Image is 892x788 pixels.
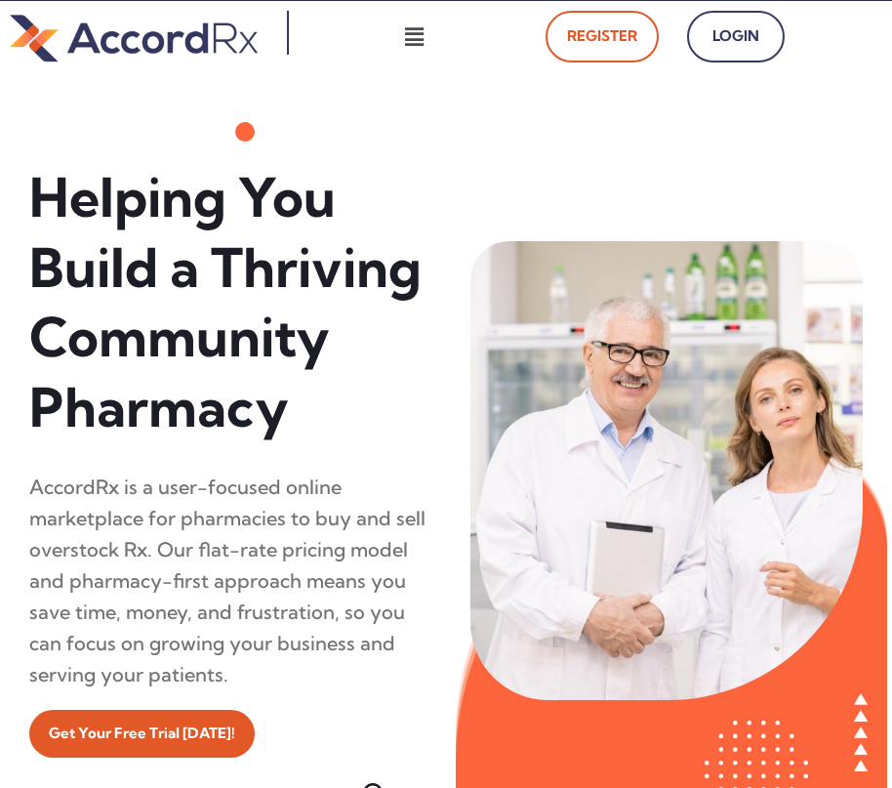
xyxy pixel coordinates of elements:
div: AccordRx is a user-focused online marketplace for pharmacies to buy and sell overstock Rx. Our fl... [29,472,431,690]
a: Get Your Free Trial [DATE]! [29,710,255,758]
a: Register [546,11,659,62]
h1: Helping You Build a Thriving Community Pharmacy [29,163,431,442]
span: Get Your Free Trial [DATE]! [49,720,235,748]
img: default-logo [10,11,258,65]
span: Login [709,22,763,51]
a: Login [687,11,785,62]
span: Register [567,22,637,51]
